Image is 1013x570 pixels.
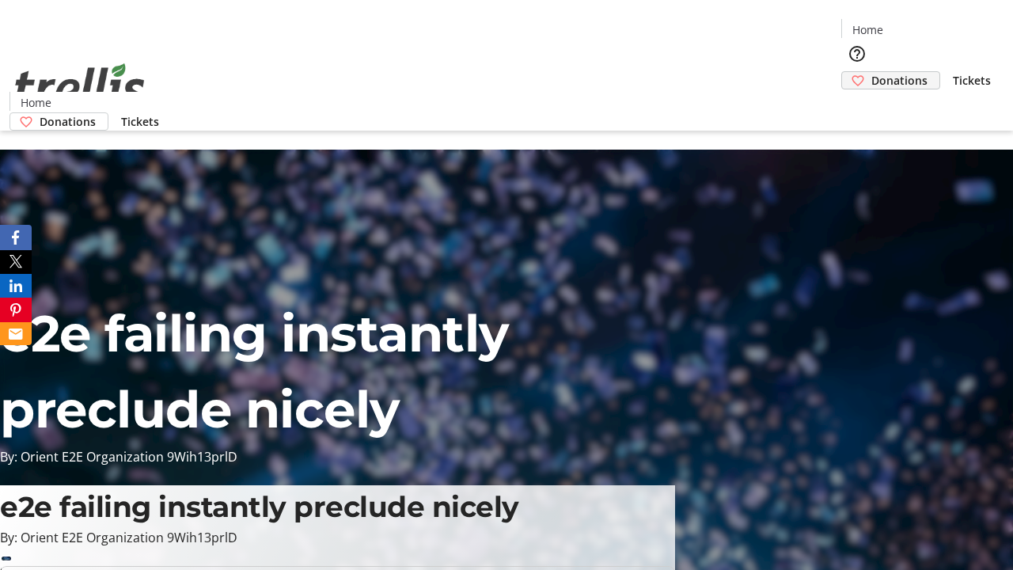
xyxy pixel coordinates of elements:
a: Tickets [108,113,172,130]
button: Help [841,38,873,70]
img: Orient E2E Organization 9Wih13prlD's Logo [9,46,150,125]
span: Home [852,21,883,38]
span: Donations [871,72,928,89]
span: Home [21,94,51,111]
a: Tickets [940,72,1004,89]
a: Home [10,94,61,111]
button: Cart [841,89,873,121]
span: Tickets [953,72,991,89]
a: Home [842,21,893,38]
a: Donations [841,71,940,89]
a: Donations [9,112,108,131]
span: Donations [40,113,96,130]
span: Tickets [121,113,159,130]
